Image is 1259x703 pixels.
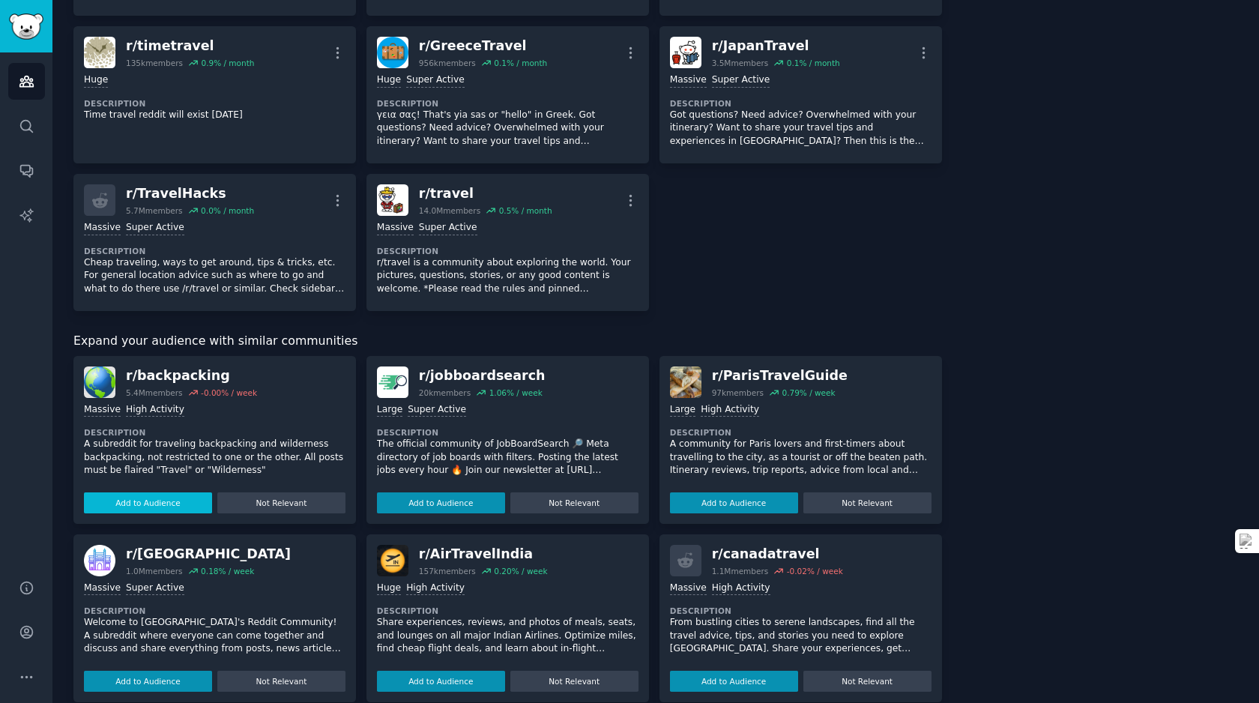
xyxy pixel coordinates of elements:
[499,205,552,216] div: 0.5 % / month
[126,205,183,216] div: 5.7M members
[201,205,254,216] div: 0.0 % / month
[84,98,345,109] dt: Description
[84,671,212,692] button: Add to Audience
[84,616,345,656] p: Welcome to [GEOGRAPHIC_DATA]'s Reddit Community! A subreddit where everyone can come together and...
[377,98,638,109] dt: Description
[803,671,932,692] button: Not Relevant
[84,109,345,122] p: Time travel reddit will exist [DATE]
[84,403,121,417] div: Massive
[201,58,254,68] div: 0.9 % / month
[73,174,356,311] a: r/TravelHacks5.7Mmembers0.0% / monthMassiveSuper ActiveDescriptionCheap traveling, ways to get ar...
[419,545,548,564] div: r/ AirTravelIndia
[377,403,402,417] div: Large
[377,109,638,148] p: γεια σας! That's yia sas or "hello" in Greek. Got questions? Need advice? Overwhelmed with your i...
[84,606,345,616] dt: Description
[377,184,408,216] img: travel
[217,492,345,513] button: Not Relevant
[84,427,345,438] dt: Description
[377,671,505,692] button: Add to Audience
[366,26,649,163] a: GreeceTravelr/GreeceTravel956kmembers0.1% / monthHugeSuper ActiveDescriptionγεια σας! That's yia ...
[377,438,638,477] p: The official community of JobBoardSearch 🔎 Meta directory of job boards with filters. Posting the...
[84,366,115,398] img: backpacking
[126,566,183,576] div: 1.0M members
[377,492,505,513] button: Add to Audience
[408,403,466,417] div: Super Active
[712,545,843,564] div: r/ canadatravel
[377,606,638,616] dt: Description
[84,221,121,235] div: Massive
[217,671,345,692] button: Not Relevant
[406,73,465,88] div: Super Active
[670,438,932,477] p: A community for Paris lovers and first-timers about travelling to the city, as a tourist or off t...
[84,492,212,513] button: Add to Audience
[126,184,254,203] div: r/ TravelHacks
[377,246,638,256] dt: Description
[670,366,701,398] img: ParisTravelGuide
[670,671,798,692] button: Add to Audience
[126,545,291,564] div: r/ [GEOGRAPHIC_DATA]
[84,582,121,596] div: Massive
[670,616,932,656] p: From bustling cities to serene landscapes, find all the travel advice, tips, and stories you need...
[489,387,543,398] div: 1.06 % / week
[126,37,254,55] div: r/ timetravel
[782,387,835,398] div: 0.79 % / week
[803,492,932,513] button: Not Relevant
[419,387,471,398] div: 20k members
[126,58,183,68] div: 135k members
[670,582,707,596] div: Massive
[73,332,357,351] span: Expand your audience with similar communities
[84,73,108,88] div: Huge
[84,246,345,256] dt: Description
[419,37,547,55] div: r/ GreeceTravel
[712,566,769,576] div: 1.1M members
[670,403,695,417] div: Large
[510,492,638,513] button: Not Relevant
[377,582,401,596] div: Huge
[712,387,764,398] div: 97k members
[787,58,840,68] div: 0.1 % / month
[419,566,476,576] div: 157k members
[712,37,840,55] div: r/ JapanTravel
[670,492,798,513] button: Add to Audience
[712,582,770,596] div: High Activity
[84,37,115,68] img: timetravel
[494,58,547,68] div: 0.1 % / month
[659,26,942,163] a: JapanTravelr/JapanTravel3.5Mmembers0.1% / monthMassiveSuper ActiveDescriptionGot questions? Need ...
[201,566,254,576] div: 0.18 % / week
[126,582,184,596] div: Super Active
[377,366,408,398] img: jobboardsearch
[419,184,552,203] div: r/ travel
[419,221,477,235] div: Super Active
[377,427,638,438] dt: Description
[670,606,932,616] dt: Description
[9,13,43,40] img: GummySearch logo
[377,256,638,296] p: r/travel is a community about exploring the world. Your pictures, questions, stories, or any good...
[712,366,848,385] div: r/ ParisTravelGuide
[84,256,345,296] p: Cheap traveling, ways to get around, tips & tricks, etc. For general location advice such as wher...
[126,403,184,417] div: High Activity
[377,37,408,68] img: GreeceTravel
[712,73,770,88] div: Super Active
[419,205,480,216] div: 14.0M members
[670,109,932,148] p: Got questions? Need advice? Overwhelmed with your itinerary? Want to share your travel tips and e...
[787,566,843,576] div: -0.02 % / week
[84,545,115,576] img: mumbai
[126,366,257,385] div: r/ backpacking
[84,438,345,477] p: A subreddit for traveling backpacking and wilderness backpacking, not restricted to one or the ot...
[670,37,701,68] img: JapanTravel
[419,366,546,385] div: r/ jobboardsearch
[701,403,759,417] div: High Activity
[712,58,769,68] div: 3.5M members
[377,545,408,576] img: AirTravelIndia
[670,98,932,109] dt: Description
[201,387,257,398] div: -0.00 % / week
[377,616,638,656] p: Share experiences, reviews, and photos of meals, seats, and lounges on all major Indian Airlines....
[126,221,184,235] div: Super Active
[670,73,707,88] div: Massive
[73,26,356,163] a: timetravelr/timetravel135kmembers0.9% / monthHugeDescriptionTime travel reddit will exist [DATE]
[366,174,649,311] a: travelr/travel14.0Mmembers0.5% / monthMassiveSuper ActiveDescriptionr/travel is a community about...
[419,58,476,68] div: 956k members
[510,671,638,692] button: Not Relevant
[670,427,932,438] dt: Description
[494,566,547,576] div: 0.20 % / week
